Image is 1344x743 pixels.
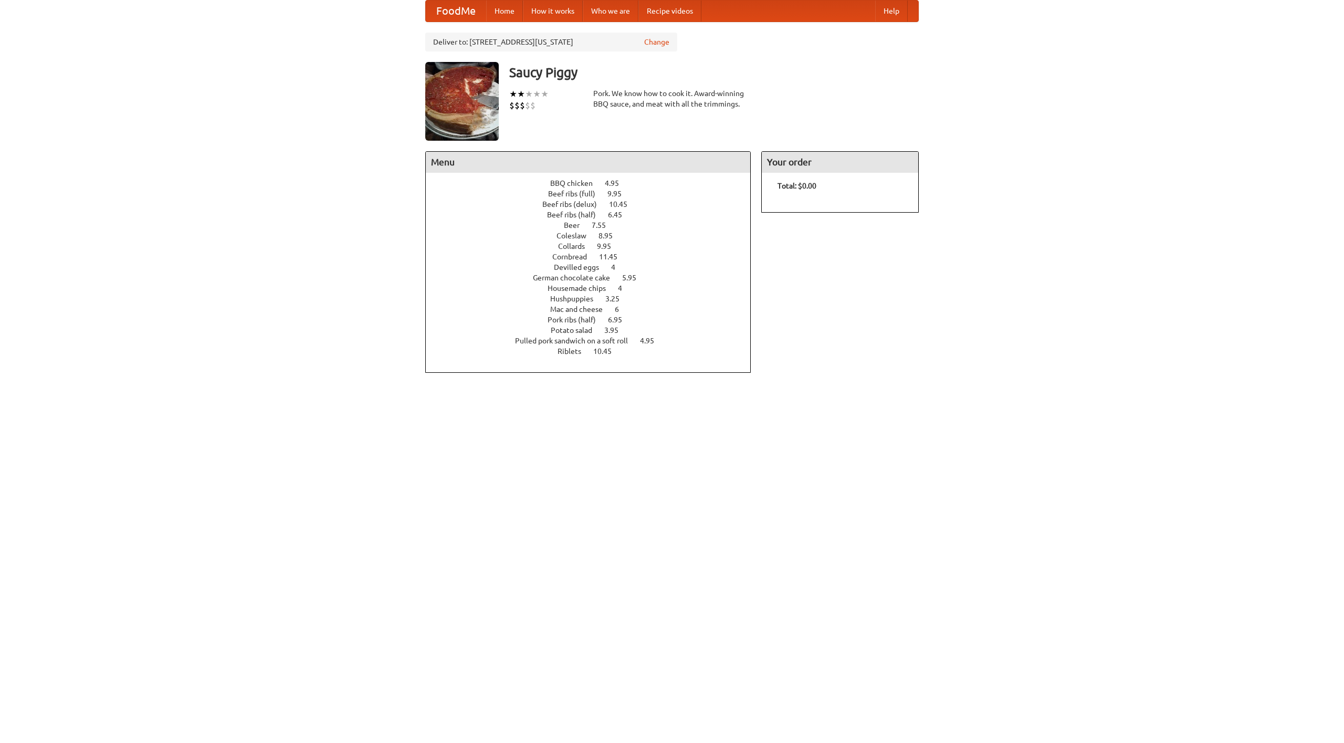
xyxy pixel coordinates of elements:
a: Housemade chips 4 [548,284,642,292]
span: Beef ribs (half) [547,211,606,219]
h4: Menu [426,152,750,173]
a: BBQ chicken 4.95 [550,179,638,187]
a: Home [486,1,523,22]
span: 4.95 [640,337,665,345]
a: Beef ribs (full) 9.95 [548,190,641,198]
span: Mac and cheese [550,305,613,313]
div: Deliver to: [STREET_ADDRESS][US_STATE] [425,33,677,51]
a: Beer 7.55 [564,221,625,229]
li: ★ [509,88,517,100]
a: Devilled eggs 4 [554,263,635,271]
span: Cornbread [552,253,597,261]
a: Who we are [583,1,638,22]
li: $ [520,100,525,111]
span: 3.25 [605,295,630,303]
li: ★ [525,88,533,100]
span: Hushpuppies [550,295,604,303]
span: 7.55 [592,221,616,229]
a: Change [644,37,669,47]
span: 4 [611,263,626,271]
li: $ [514,100,520,111]
span: 11.45 [599,253,628,261]
a: Cornbread 11.45 [552,253,637,261]
span: German chocolate cake [533,274,621,282]
span: Potato salad [551,326,603,334]
a: Potato salad 3.95 [551,326,638,334]
li: ★ [541,88,549,100]
span: Housemade chips [548,284,616,292]
span: 4.95 [605,179,629,187]
a: Collards 9.95 [558,242,631,250]
span: Collards [558,242,595,250]
span: 6.95 [608,316,633,324]
a: Pork ribs (half) 6.95 [548,316,642,324]
b: Total: $0.00 [778,182,816,190]
span: 8.95 [598,232,623,240]
li: ★ [517,88,525,100]
span: 4 [618,284,633,292]
span: 5.95 [622,274,647,282]
a: Mac and cheese 6 [550,305,638,313]
a: Pulled pork sandwich on a soft roll 4.95 [515,337,674,345]
span: Riblets [558,347,592,355]
span: 9.95 [597,242,622,250]
a: Beef ribs (half) 6.45 [547,211,642,219]
span: Beef ribs (delux) [542,200,607,208]
img: angular.jpg [425,62,499,141]
li: $ [509,100,514,111]
span: Beef ribs (full) [548,190,606,198]
a: How it works [523,1,583,22]
span: Beer [564,221,590,229]
a: German chocolate cake 5.95 [533,274,656,282]
span: 10.45 [609,200,638,208]
span: BBQ chicken [550,179,603,187]
li: ★ [533,88,541,100]
span: 6.45 [608,211,633,219]
span: Pulled pork sandwich on a soft roll [515,337,638,345]
li: $ [530,100,535,111]
li: $ [525,100,530,111]
span: Coleslaw [556,232,597,240]
a: Beef ribs (delux) 10.45 [542,200,647,208]
span: 9.95 [607,190,632,198]
h4: Your order [762,152,918,173]
span: Devilled eggs [554,263,610,271]
a: Hushpuppies 3.25 [550,295,639,303]
a: Riblets 10.45 [558,347,631,355]
span: 10.45 [593,347,622,355]
a: Coleslaw 8.95 [556,232,632,240]
div: Pork. We know how to cook it. Award-winning BBQ sauce, and meat with all the trimmings. [593,88,751,109]
a: FoodMe [426,1,486,22]
a: Recipe videos [638,1,701,22]
a: Help [875,1,908,22]
h3: Saucy Piggy [509,62,919,83]
span: Pork ribs (half) [548,316,606,324]
span: 6 [615,305,629,313]
span: 3.95 [604,326,629,334]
